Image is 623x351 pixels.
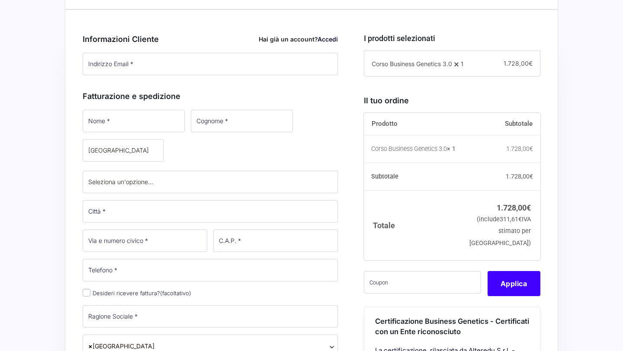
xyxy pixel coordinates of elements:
bdi: 1.728,00 [506,173,533,180]
span: € [530,145,533,152]
span: € [529,60,533,67]
small: (include IVA stimato per [GEOGRAPHIC_DATA]) [469,216,531,246]
span: 1.728,00 [504,60,533,67]
input: Ragione Sociale * [83,305,338,328]
span: 1 [461,60,463,67]
input: Cognome * [191,110,293,132]
h3: Fatturazione e spedizione [83,90,338,102]
bdi: 1.728,00 [506,145,533,152]
input: Desideri ricevere fattura?(facoltativo) [83,289,90,297]
th: Subtotale [364,163,466,191]
bdi: 1.728,00 [497,203,531,212]
span: (facoltativo) [160,290,191,297]
input: Coupon [364,271,481,294]
button: Applica [488,271,540,296]
span: Corso Business Genetics 3.0 [372,60,452,67]
h3: Il tuo ordine [364,95,540,106]
iframe: Customerly Messenger Launcher [7,317,33,343]
input: Indirizzo Email * [83,53,338,75]
input: Città * [83,200,338,223]
span: × [88,341,93,351]
a: Accedi [318,35,338,43]
span: € [530,173,533,180]
span: € [518,216,522,223]
span: Italia [88,341,332,351]
th: Subtotale [465,113,540,135]
div: Hai già un account? [259,35,338,44]
input: Via e numero civico * [83,230,207,252]
th: Totale [364,190,466,260]
strong: × 1 [447,145,456,153]
h3: I prodotti selezionati [364,32,540,44]
span: 311,61 [500,216,522,223]
span: Certificazione Business Genetics - Certificati con un Ente riconosciuto [375,317,529,336]
input: C.A.P. * [213,230,338,252]
th: Prodotto [364,113,466,135]
td: Corso Business Genetics 3.0 [364,135,466,163]
h3: Informazioni Cliente [83,33,338,45]
input: Nome * [83,110,185,132]
span: € [527,203,531,212]
label: Desideri ricevere fattura? [83,290,191,297]
input: Telefono * [83,259,338,281]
